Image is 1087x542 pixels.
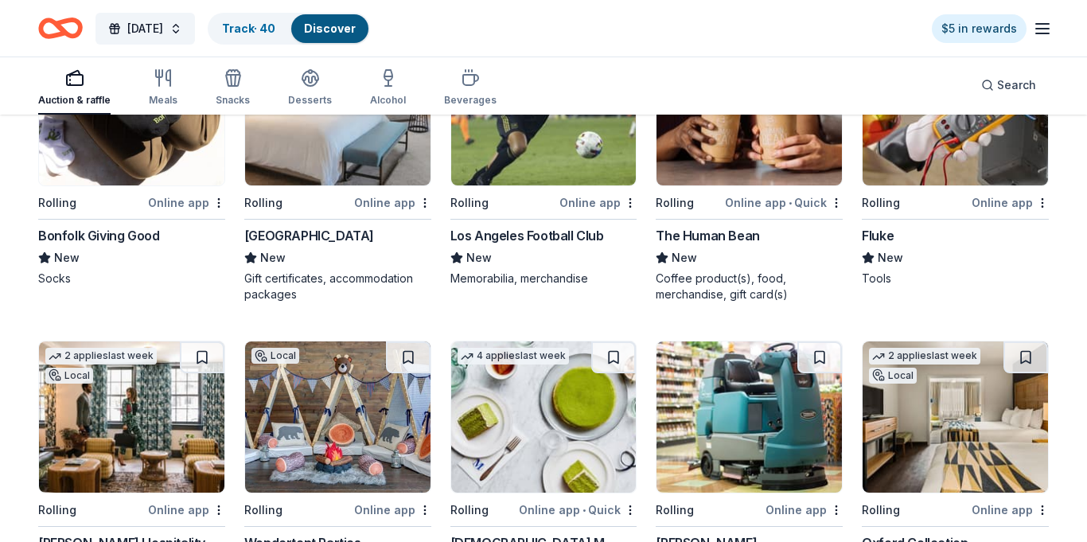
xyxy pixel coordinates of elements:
[878,248,903,267] span: New
[444,94,497,107] div: Beverages
[149,94,177,107] div: Meals
[38,271,225,287] div: Socks
[559,193,637,213] div: Online app
[54,248,80,267] span: New
[458,348,569,365] div: 4 applies last week
[45,368,93,384] div: Local
[288,62,332,115] button: Desserts
[38,62,111,115] button: Auction & raffle
[997,76,1036,95] span: Search
[972,193,1049,213] div: Online app
[656,226,759,245] div: The Human Bean
[288,94,332,107] div: Desserts
[222,21,275,35] a: Track· 40
[251,348,299,364] div: Local
[656,271,843,302] div: Coffee product(s), food, merchandise, gift card(s)
[450,501,489,520] div: Rolling
[354,500,431,520] div: Online app
[38,193,76,213] div: Rolling
[519,500,637,520] div: Online app Quick
[216,94,250,107] div: Snacks
[766,500,843,520] div: Online app
[260,248,286,267] span: New
[38,226,159,245] div: Bonfolk Giving Good
[244,226,374,245] div: [GEOGRAPHIC_DATA]
[656,341,842,493] img: Image for Tennant
[789,197,792,209] span: •
[869,368,917,384] div: Local
[972,500,1049,520] div: Online app
[450,226,604,245] div: Los Angeles Football Club
[148,193,225,213] div: Online app
[38,10,83,47] a: Home
[148,500,225,520] div: Online app
[354,193,431,213] div: Online app
[450,33,637,287] a: Image for Los Angeles Football Club3 applieslast weekLocalRollingOnline appLos Angeles Football C...
[450,193,489,213] div: Rolling
[38,94,111,107] div: Auction & raffle
[216,62,250,115] button: Snacks
[451,341,637,493] img: Image for Lady M
[932,14,1027,43] a: $5 in rewards
[656,501,694,520] div: Rolling
[127,19,163,38] span: [DATE]
[244,33,431,302] a: Image for Waldorf Astoria Monarch Beach Resort & Club5 applieslast weekLocalRollingOnline app[GEO...
[95,13,195,45] button: [DATE]
[862,501,900,520] div: Rolling
[466,248,492,267] span: New
[149,62,177,115] button: Meals
[863,341,1048,493] img: Image for Oxford Collection
[862,33,1049,287] a: Image for Fluke2 applieslast weekRollingOnline appFlukeNewTools
[968,69,1049,101] button: Search
[370,94,406,107] div: Alcohol
[656,193,694,213] div: Rolling
[444,62,497,115] button: Beverages
[244,271,431,302] div: Gift certificates, accommodation packages
[38,33,225,287] a: Image for Bonfolk Giving Good2 applieslast weekRollingOnline appBonfolk Giving GoodNewSocks
[245,341,431,493] img: Image for Wondertent Parties
[45,348,157,365] div: 2 applies last week
[39,341,224,493] img: Image for Oliver Hospitality
[862,226,894,245] div: Fluke
[244,193,282,213] div: Rolling
[38,501,76,520] div: Rolling
[208,13,370,45] button: Track· 40Discover
[862,193,900,213] div: Rolling
[672,248,697,267] span: New
[862,271,1049,287] div: Tools
[370,62,406,115] button: Alcohol
[582,504,586,517] span: •
[244,501,282,520] div: Rolling
[869,348,980,365] div: 2 applies last week
[725,193,843,213] div: Online app Quick
[304,21,356,35] a: Discover
[450,271,637,287] div: Memorabilia, merchandise
[656,33,843,302] a: Image for The Human Bean3 applieslast weekRollingOnline app•QuickThe Human BeanNewCoffee product(...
